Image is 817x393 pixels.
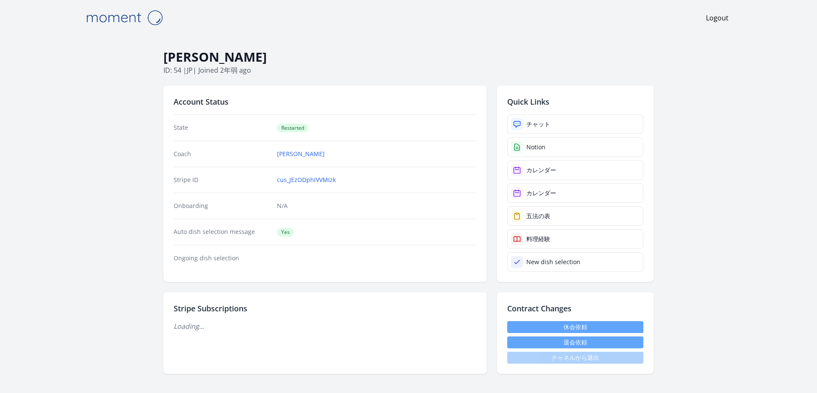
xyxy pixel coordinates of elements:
a: Notion [507,137,643,157]
p: N/A [277,202,477,210]
dt: Stripe ID [174,176,270,184]
span: Restarted [277,124,309,132]
span: jp [187,65,193,75]
a: 五法の表 [507,206,643,226]
dt: Ongoing dish selection [174,254,270,262]
span: チャネルから退出 [507,352,643,364]
a: 休会依頼 [507,321,643,333]
div: Notion [526,143,546,151]
div: カレンダー [526,189,556,197]
a: cus_JEzODphIVVMIzk [277,176,336,184]
div: 料理経験 [526,235,550,243]
p: Loading... [174,321,477,331]
a: [PERSON_NAME] [277,150,325,158]
a: 料理経験 [507,229,643,249]
h2: Stripe Subscriptions [174,302,477,314]
dt: Onboarding [174,202,270,210]
div: 五法の表 [526,212,550,220]
dt: Auto dish selection message [174,228,270,236]
dt: State [174,123,270,132]
a: カレンダー [507,183,643,203]
h2: Quick Links [507,96,643,108]
span: Yes [277,228,294,236]
a: New dish selection [507,252,643,272]
p: ID: 54 | | Joined 2年弱 ago [163,65,654,75]
button: 退会依頼 [507,336,643,348]
div: チャット [526,120,550,128]
a: カレンダー [507,160,643,180]
div: New dish selection [526,258,580,266]
img: Moment [82,7,167,28]
a: チャット [507,114,643,134]
h1: [PERSON_NAME] [163,49,654,65]
h2: Account Status [174,96,477,108]
div: カレンダー [526,166,556,174]
h2: Contract Changes [507,302,643,314]
a: Logout [706,13,728,23]
dt: Coach [174,150,270,158]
